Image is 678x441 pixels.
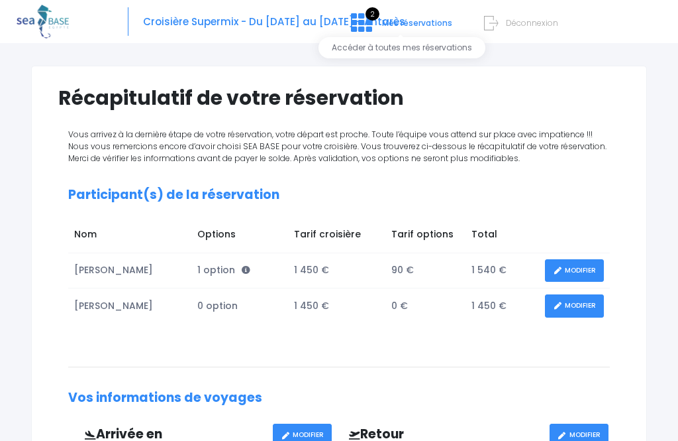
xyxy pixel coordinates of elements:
[288,253,385,288] td: 1 450 €
[288,221,385,253] td: Tarif croisière
[385,253,465,288] td: 90 €
[365,7,379,21] span: 2
[465,221,539,253] td: Total
[68,253,191,288] td: [PERSON_NAME]
[68,221,191,253] td: Nom
[288,288,385,324] td: 1 450 €
[382,17,452,29] span: Mes réservations
[197,299,238,312] span: 0 option
[143,15,405,29] span: Croisière Supermix - Du [DATE] au [DATE] - Antarès
[465,288,539,324] td: 1 450 €
[68,129,606,164] span: Vous arrivez à la dernière étape de votre réservation, votre départ est proche. Toute l’équipe vo...
[191,221,288,253] td: Options
[385,288,465,324] td: 0 €
[506,17,558,29] span: Déconnexion
[385,221,465,253] td: Tarif options
[58,86,620,110] h1: Récapitulatif de votre réservation
[465,253,539,288] td: 1 540 €
[68,391,610,406] h2: Vos informations de voyages
[545,259,604,283] a: MODIFIER
[318,37,485,58] div: Accéder à toutes mes réservations
[68,188,610,203] h2: Participant(s) de la réservation
[545,294,604,318] a: MODIFIER
[197,263,250,277] span: 1 option
[68,288,191,324] td: [PERSON_NAME]
[340,22,460,33] a: 2 Mes réservations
